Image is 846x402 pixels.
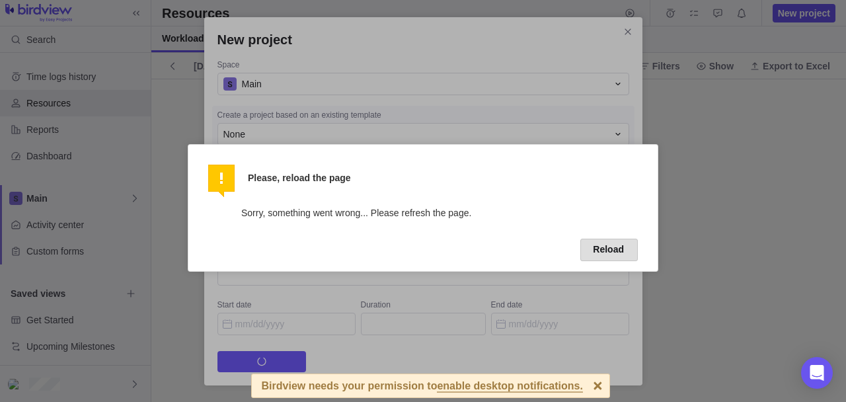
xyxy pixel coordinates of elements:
div: Birdview needs your permission to [262,374,583,397]
button: Reload [580,239,638,261]
span: enable desktop notifications. [437,381,582,393]
div: Open Intercom Messenger [801,357,833,389]
span: Please, reload the page [241,165,611,191]
div: Sorry, something went wrong... Please refresh the page. [241,206,638,220]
